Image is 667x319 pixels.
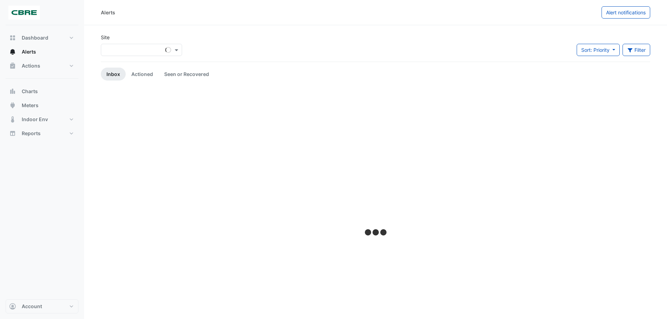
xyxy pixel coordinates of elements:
[159,68,215,81] a: Seen or Recovered
[22,34,48,41] span: Dashboard
[6,98,78,112] button: Meters
[9,88,16,95] app-icon: Charts
[6,112,78,126] button: Indoor Env
[22,102,39,109] span: Meters
[22,130,41,137] span: Reports
[6,59,78,73] button: Actions
[581,47,610,53] span: Sort: Priority
[22,88,38,95] span: Charts
[6,31,78,45] button: Dashboard
[22,62,40,69] span: Actions
[9,62,16,69] app-icon: Actions
[6,126,78,140] button: Reports
[623,44,651,56] button: Filter
[6,45,78,59] button: Alerts
[8,6,40,20] img: Company Logo
[22,116,48,123] span: Indoor Env
[577,44,620,56] button: Sort: Priority
[9,102,16,109] app-icon: Meters
[9,116,16,123] app-icon: Indoor Env
[126,68,159,81] a: Actioned
[602,6,650,19] button: Alert notifications
[9,48,16,55] app-icon: Alerts
[6,84,78,98] button: Charts
[22,48,36,55] span: Alerts
[101,68,126,81] a: Inbox
[606,9,646,15] span: Alert notifications
[22,303,42,310] span: Account
[101,9,115,16] div: Alerts
[9,130,16,137] app-icon: Reports
[9,34,16,41] app-icon: Dashboard
[101,34,110,41] label: Site
[6,299,78,313] button: Account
